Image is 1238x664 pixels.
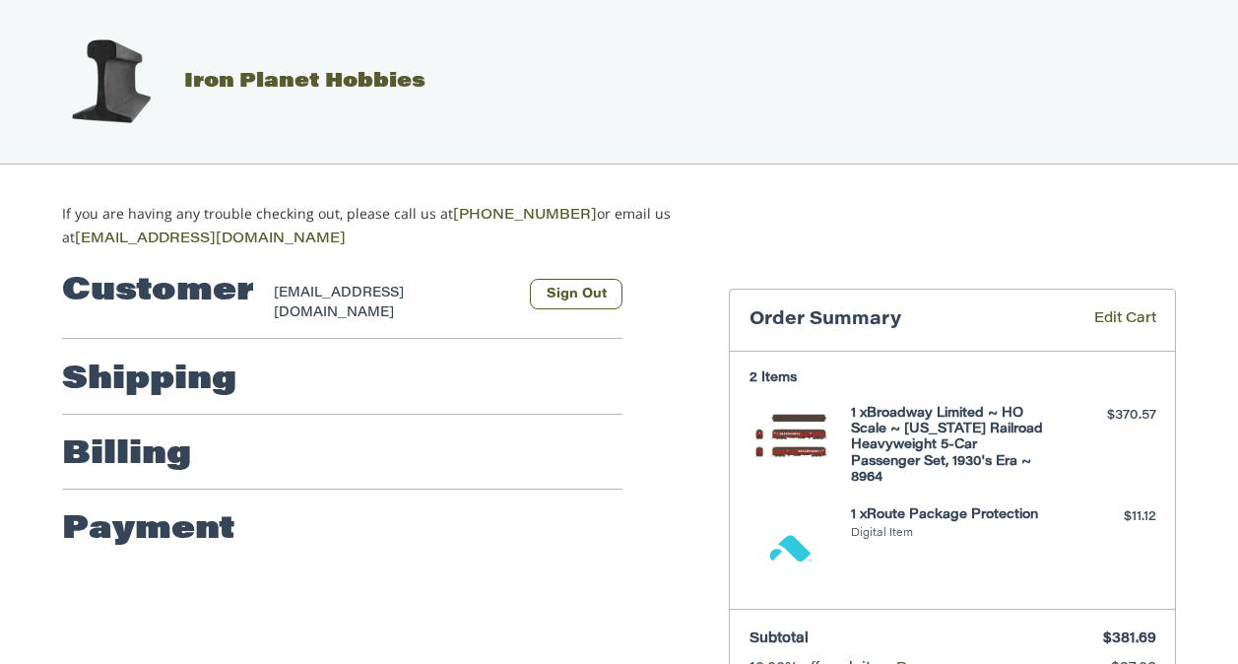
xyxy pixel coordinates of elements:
[184,72,425,92] span: Iron Planet Hobbies
[1038,309,1156,332] a: Edit Cart
[62,435,191,475] h2: Billing
[62,272,254,311] h2: Customer
[274,284,511,322] div: [EMAIL_ADDRESS][DOMAIN_NAME]
[453,209,597,223] a: [PHONE_NUMBER]
[1054,406,1155,426] div: $370.57
[62,510,235,550] h2: Payment
[62,203,699,250] p: If you are having any trouble checking out, please call us at or email us at
[749,370,1156,386] h3: 2 Items
[749,309,1038,332] h3: Order Summary
[530,279,622,309] button: Sign Out
[61,33,160,131] img: Iron Planet Hobbies
[851,507,1050,523] h4: 1 x Route Package Protection
[75,232,346,246] a: [EMAIL_ADDRESS][DOMAIN_NAME]
[851,406,1050,486] h4: 1 x Broadway Limited ~ HO Scale ~ [US_STATE] Railroad Heavyweight 5-Car Passenger Set, 1930's Era...
[851,526,1050,543] li: Digital Item
[1054,507,1155,527] div: $11.12
[62,361,236,400] h2: Shipping
[749,632,809,646] span: Subtotal
[41,72,425,92] a: Iron Planet Hobbies
[1103,632,1156,646] span: $381.69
